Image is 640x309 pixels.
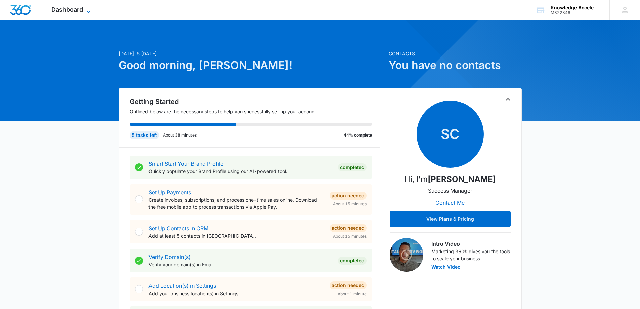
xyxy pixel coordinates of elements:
div: Action Needed [330,192,367,200]
a: Set Up Contacts in CRM [148,225,208,232]
h3: Intro Video [431,240,511,248]
p: Quickly populate your Brand Profile using our AI-powered tool. [148,168,333,175]
img: Intro Video [390,238,423,272]
div: Completed [338,163,367,171]
div: Completed [338,257,367,265]
div: account id [551,10,600,15]
span: About 15 minutes [333,233,367,239]
a: Set Up Payments [148,189,191,196]
div: account name [551,5,600,10]
span: About 15 minutes [333,201,367,207]
span: Dashboard [51,6,83,13]
p: Add your business location(s) in Settings. [148,290,324,297]
a: Verify Domain(s) [148,254,191,260]
p: Add at least 5 contacts in [GEOGRAPHIC_DATA]. [148,232,324,239]
div: Action Needed [330,281,367,289]
h2: Getting Started [130,96,380,107]
button: Toggle Collapse [504,95,512,103]
a: Add Location(s) in Settings [148,282,216,289]
button: View Plans & Pricing [390,211,511,227]
div: Action Needed [330,224,367,232]
p: Verify your domain(s) in Email. [148,261,333,268]
a: Smart Start Your Brand Profile [148,160,223,167]
p: Success Manager [428,187,472,195]
span: SC [417,101,484,168]
button: Contact Me [429,195,471,211]
span: About 1 minute [338,291,367,297]
p: Hi, I'm [404,173,496,185]
p: [DATE] is [DATE] [119,50,385,57]
strong: [PERSON_NAME] [428,174,496,184]
h1: Good morning, [PERSON_NAME]! [119,57,385,73]
p: Marketing 360® gives you the tools to scale your business. [431,248,511,262]
p: 44% complete [344,132,372,138]
p: Contacts [389,50,522,57]
p: Create invoices, subscriptions, and process one-time sales online. Download the free mobile app t... [148,196,324,210]
p: About 38 minutes [163,132,197,138]
h1: You have no contacts [389,57,522,73]
button: Watch Video [431,265,461,269]
div: 5 tasks left [130,131,159,139]
p: Outlined below are the necessary steps to help you successfully set up your account. [130,108,380,115]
